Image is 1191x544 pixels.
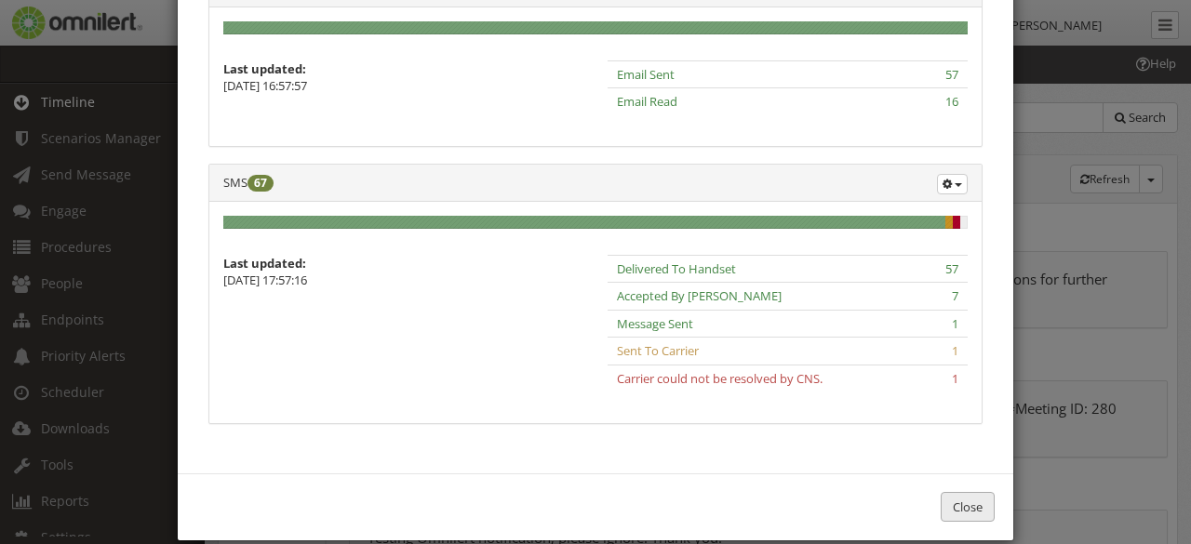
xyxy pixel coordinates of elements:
[952,315,958,332] span: 1
[945,93,958,110] span: 16
[42,13,80,30] span: Help
[617,260,736,277] span: Delivered To Handset
[617,315,693,332] span: Message Sent
[952,342,958,359] span: 1
[941,492,995,523] button: Close
[617,287,782,304] span: Accepted By [PERSON_NAME]
[945,260,958,277] span: 57
[223,272,583,289] p: [DATE] 17:57:16
[952,287,958,304] span: 7
[617,66,675,83] span: Email Sent
[223,60,306,77] strong: Last updated:
[617,342,699,359] span: Sent To Carrier
[617,93,677,110] span: Email Read
[223,255,306,272] strong: Last updated:
[248,175,274,192] span: 67
[952,370,958,387] span: 1
[945,66,958,83] span: 57
[617,370,823,387] span: Carrier could not be resolved by CNS.
[209,165,982,202] div: SMS
[223,77,583,95] p: [DATE] 16:57:57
